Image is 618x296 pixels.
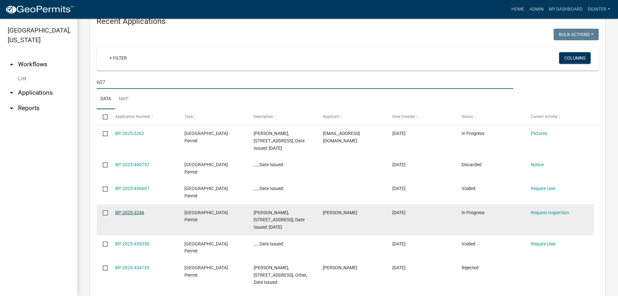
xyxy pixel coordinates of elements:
a: BP-2025-3262 [115,131,144,136]
i: arrow_drop_up [8,61,15,68]
a: Notice [531,162,544,167]
span: BREANNA AUSTIN, 607 334TH AVE NE, Furnace, Date Issued: 08/06/2025 [254,210,304,230]
span: Voided [462,241,475,246]
span: , , , Date Issued: [254,241,284,246]
span: Rejected [462,265,479,270]
i: arrow_drop_down [8,104,15,112]
button: Bulk Actions [554,29,599,40]
span: , , , Date Issued: [254,162,284,167]
span: Type [184,114,193,119]
a: BP-2025-455350 [115,241,149,246]
span: Description [254,114,273,119]
a: Admin [527,3,546,15]
span: Isanti County Building Permit [184,131,228,143]
span: , , , Date Issued: [254,186,284,191]
h4: Recent Applications [97,17,599,26]
a: Pictures [531,131,547,136]
span: Robert OGeay [323,265,357,270]
span: Isanti County Building Permit [184,162,228,175]
span: Date Created [392,114,415,119]
span: Status [462,114,473,119]
span: Austin Stassen [323,210,357,215]
span: 08/07/2025 [392,162,406,167]
a: Home [509,3,527,15]
datatable-header-cell: Status [455,109,525,125]
button: Columns [559,52,591,64]
datatable-header-cell: Application Number [109,109,178,125]
datatable-header-cell: Applicant [317,109,386,125]
span: In Progress [462,131,484,136]
span: Current Activity [531,114,557,119]
span: Isanti County Building Permit [184,265,228,278]
datatable-header-cell: Date Created [386,109,455,125]
span: LINDA R PROBST, 6075 253RD AVE NW, Other, Date Issued: [254,265,307,285]
datatable-header-cell: Description [248,109,317,125]
span: Isanti County Building Permit [184,241,228,254]
a: My Dashboard [546,3,585,15]
span: 07/29/2025 [392,186,406,191]
datatable-header-cell: Type [178,109,248,125]
a: Require User [531,186,556,191]
span: 07/26/2025 [392,241,406,246]
span: Discarded [462,162,482,167]
span: 07/27/2025 [392,210,406,215]
datatable-header-cell: Select [97,109,109,125]
a: BP-2025-3246 [115,210,144,215]
span: 08/19/2025 [392,131,406,136]
span: Voided [462,186,475,191]
input: Search for applications [97,76,513,89]
span: Isanti County Building Permit [184,210,228,223]
span: Application Number [115,114,150,119]
a: BP-2025-456607 [115,186,149,191]
span: Applicant [323,114,340,119]
span: In Progress [462,210,484,215]
a: Request Inspection [531,210,569,215]
a: Map [115,89,132,110]
a: Require User [531,241,556,246]
span: Isanti County Building Permit [184,186,228,198]
i: arrow_drop_down [8,89,15,97]
a: + Filter [104,52,132,64]
span: 06/11/2025 [392,265,406,270]
a: dginter [585,3,613,15]
a: Data [97,89,115,110]
span: ic@calldeans.com [323,131,360,143]
a: BP-2025-434135 [115,265,149,270]
span: BRENT THELEN, 35526 XENON ST NW, Furnace, Date Issued: 08/19/2025 [254,131,304,151]
datatable-header-cell: Current Activity [525,109,594,125]
a: BP-2025-460757 [115,162,149,167]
